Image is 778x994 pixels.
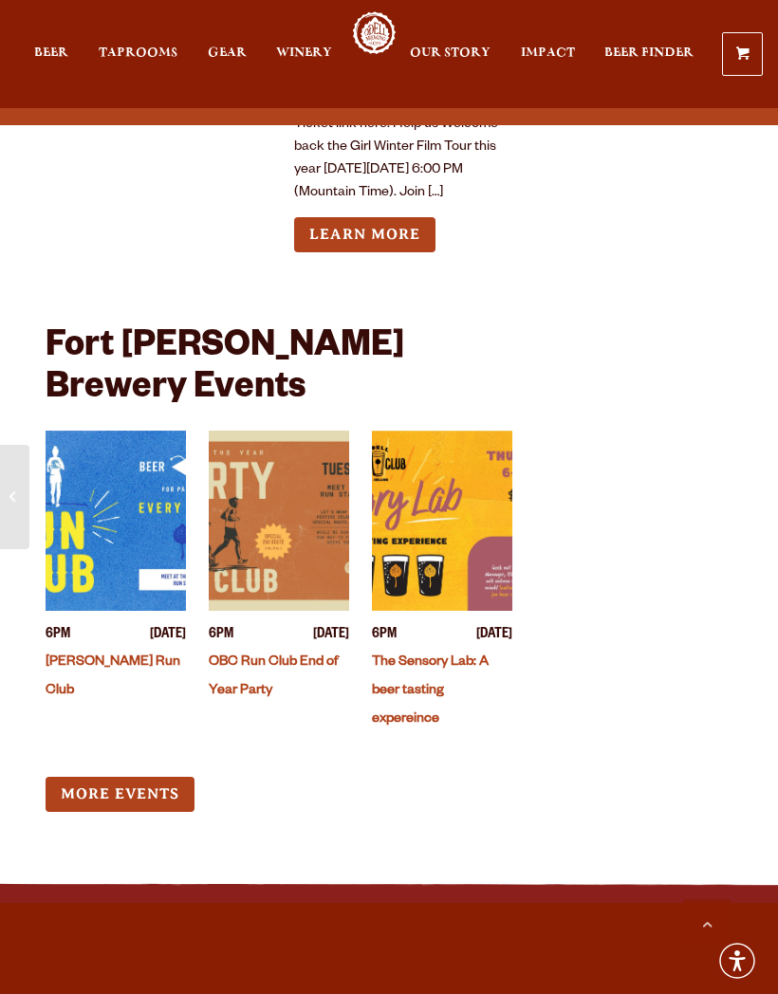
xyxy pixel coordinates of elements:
[604,46,694,61] span: Beer Finder
[604,11,694,97] a: Beer Finder
[46,328,512,412] h2: Fort [PERSON_NAME] Brewery Events
[372,655,489,727] a: The Sensory Lab: A beer tasting expereince
[313,626,349,646] span: [DATE]
[294,217,435,252] a: Learn more about Girl Winter Film Tour
[521,11,575,97] a: Impact
[99,46,177,61] span: Taprooms
[46,777,194,812] a: More Events (opens in a new window)
[208,46,247,61] span: Gear
[46,626,70,646] span: 6PM
[209,431,349,611] a: View event details
[150,626,186,646] span: [DATE]
[521,46,575,61] span: Impact
[34,46,68,61] span: Beer
[372,626,397,646] span: 6PM
[476,626,512,646] span: [DATE]
[46,655,180,699] a: [PERSON_NAME] Run Club
[683,899,731,947] a: Scroll to top
[276,11,332,97] a: Winery
[716,940,758,982] div: Accessibility Menu
[46,431,186,611] a: View event details
[372,431,512,611] a: View event details
[351,11,398,54] a: Odell Home
[209,655,339,699] a: OBC Run Club End of Year Party
[34,11,68,97] a: Beer
[410,46,491,61] span: Our Story
[99,11,177,97] a: Taprooms
[410,11,491,97] a: Our Story
[208,11,247,97] a: Gear
[209,626,233,646] span: 6PM
[276,46,332,61] span: Winery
